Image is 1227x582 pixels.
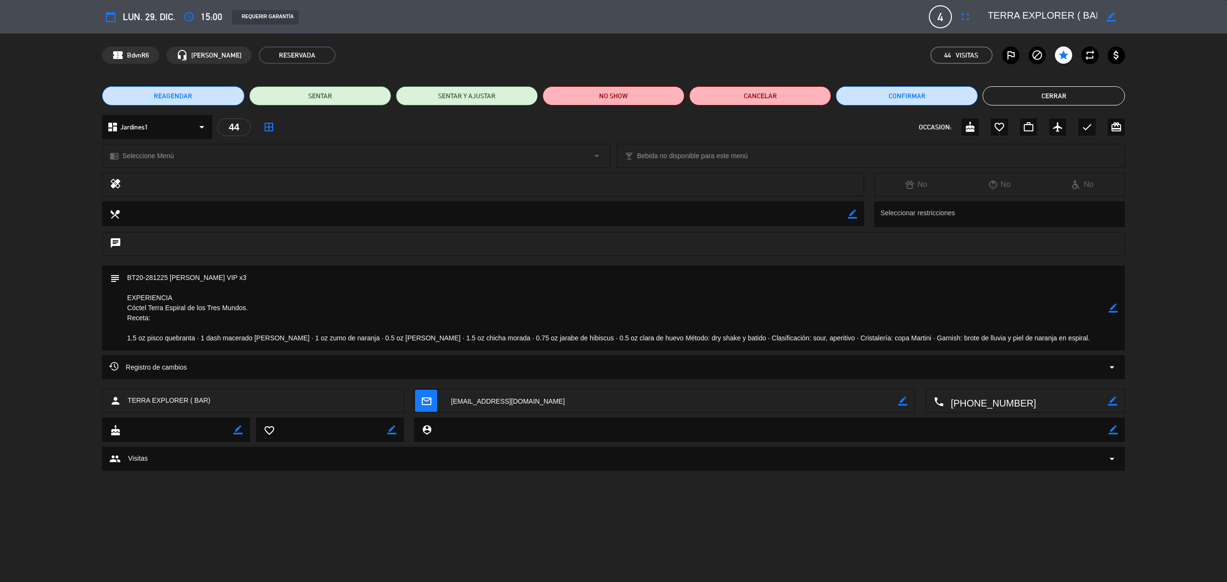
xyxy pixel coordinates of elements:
i: local_bar [625,151,634,161]
span: arrow_drop_down [1106,453,1118,465]
i: border_color [1107,12,1116,22]
span: Bebida no disponible para este menú [637,151,748,162]
i: border_color [848,210,857,219]
span: 4 [929,5,952,28]
i: border_color [387,425,396,434]
i: border_color [233,425,243,434]
button: calendar_today [102,8,119,25]
i: arrow_drop_down [591,150,602,162]
i: repeat [1084,49,1096,61]
em: Visitas [956,50,978,61]
span: confirmation_number [112,49,124,61]
i: border_all [263,121,275,133]
div: 44 [217,118,251,136]
i: star [1058,49,1069,61]
span: REAGENDAR [154,91,192,101]
i: arrow_drop_down [1106,361,1118,373]
button: SENTAR [249,86,391,105]
div: No [875,178,958,191]
span: lun. 29, dic. [123,9,175,24]
i: person_pin [421,424,432,435]
i: favorite_border [994,121,1005,133]
i: check [1081,121,1093,133]
i: work_outline [1023,121,1034,133]
i: border_color [898,396,907,406]
span: BdvnR6 [127,50,149,61]
button: SENTAR Y AJUSTAR [396,86,538,105]
i: healing [110,178,121,191]
button: Cancelar [689,86,831,105]
button: NO SHOW [543,86,684,105]
i: outlined_flag [1005,49,1017,61]
span: Seleccione Menú [122,151,174,162]
span: Registro de cambios [109,361,187,373]
i: subject [109,273,120,283]
div: REQUERIR GARANTÍA [232,10,298,24]
i: headset_mic [176,49,188,61]
span: TERRA EXPLORER ( BAR) [127,395,210,406]
span: Jardines1 [120,122,148,133]
i: fullscreen [960,11,971,23]
button: REAGENDAR [102,86,244,105]
i: card_giftcard [1111,121,1122,133]
span: RESERVADA [259,47,336,64]
i: chrome_reader_mode [110,151,119,161]
span: group [109,453,121,465]
i: local_phone [933,396,944,407]
button: fullscreen [957,8,974,25]
i: dashboard [107,121,118,133]
span: [PERSON_NAME] [191,50,242,61]
i: person [110,395,121,407]
button: access_time [180,8,197,25]
span: 15:00 [201,9,222,24]
i: access_time [183,11,195,23]
i: block [1031,49,1043,61]
i: border_color [1109,303,1118,313]
span: 44 [944,50,951,61]
div: No [958,178,1042,191]
i: chat [110,237,121,251]
i: border_color [1109,425,1118,434]
i: attach_money [1111,49,1122,61]
div: No [1041,178,1124,191]
button: Confirmar [836,86,978,105]
i: local_dining [109,209,120,219]
button: Cerrar [983,86,1124,105]
i: cake [110,425,120,435]
i: arrow_drop_down [196,121,208,133]
i: cake [964,121,976,133]
i: mail_outline [421,396,431,406]
i: calendar_today [105,11,116,23]
span: Visitas [128,453,148,464]
i: airplanemode_active [1052,121,1064,133]
i: favorite_border [264,425,274,435]
span: OCCASION: [919,122,951,133]
i: border_color [1108,396,1117,406]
